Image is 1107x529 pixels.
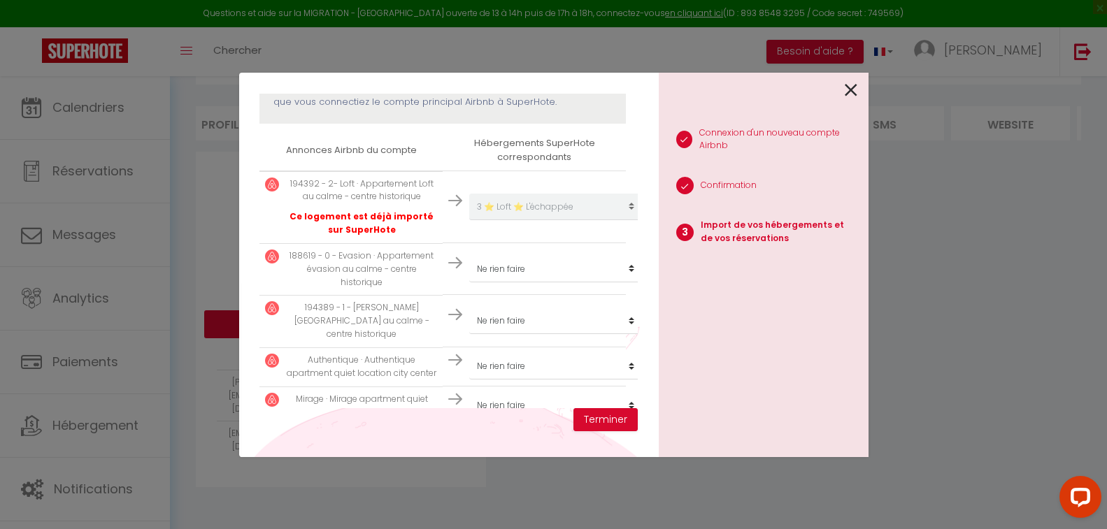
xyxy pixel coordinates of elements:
p: Confirmation [701,179,757,192]
th: Annonces Airbnb du compte [259,131,443,171]
p: Import de vos hébergements et de vos réservations [701,219,857,245]
span: 3 [676,224,694,241]
th: Hébergements SuperHote correspondants [443,131,626,171]
p: Authentique · Authentique apartment quiet location city center [286,354,437,380]
p: 188619 - 0 - Evasion · Appartement évasion au calme - centre historique [286,249,437,289]
p: Mirage · Mirage apartment quiet location city center [286,393,437,419]
iframe: LiveChat chat widget [1048,470,1107,529]
button: Terminer [573,408,638,432]
p: 194392 - 2- Loft · Appartement Loft au calme - centre historique [286,177,437,204]
p: Pour reconnecter les annonces que vous gérez en co-hôte, il faut donc que vous connectiez le comp... [273,81,612,110]
p: Connexion d'un nouveau compte Airbnb [699,126,857,153]
p: Ce logement est déjà importé sur SuperHote [286,210,437,237]
p: 194389 - 1 - [PERSON_NAME][GEOGRAPHIC_DATA] au calme - centre historique [286,301,437,341]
